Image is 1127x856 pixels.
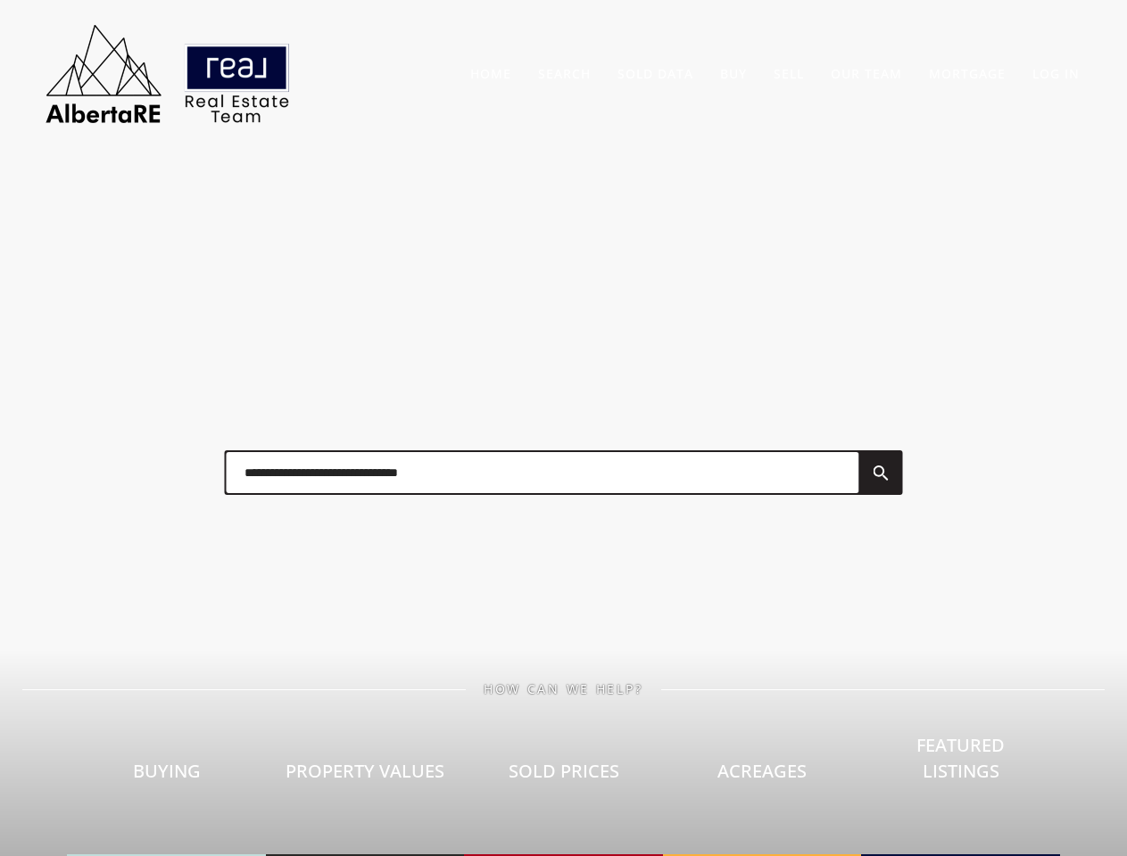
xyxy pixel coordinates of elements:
[663,696,862,856] a: Acreages
[831,65,902,82] a: Our Team
[538,65,591,82] a: Search
[617,65,693,82] a: Sold Data
[286,759,444,783] span: Property Values
[470,65,511,82] a: Home
[916,733,1005,783] span: Featured Listings
[861,671,1060,856] a: Featured Listings
[464,696,663,856] a: Sold Prices
[509,759,619,783] span: Sold Prices
[34,18,302,129] img: AlbertaRE Real Estate Team | Real Broker
[67,696,266,856] a: Buying
[266,696,465,856] a: Property Values
[720,65,747,82] a: Buy
[1032,65,1080,82] a: Log In
[929,65,1006,82] a: Mortgage
[717,759,807,783] span: Acreages
[774,65,804,82] a: Sell
[133,759,201,783] span: Buying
